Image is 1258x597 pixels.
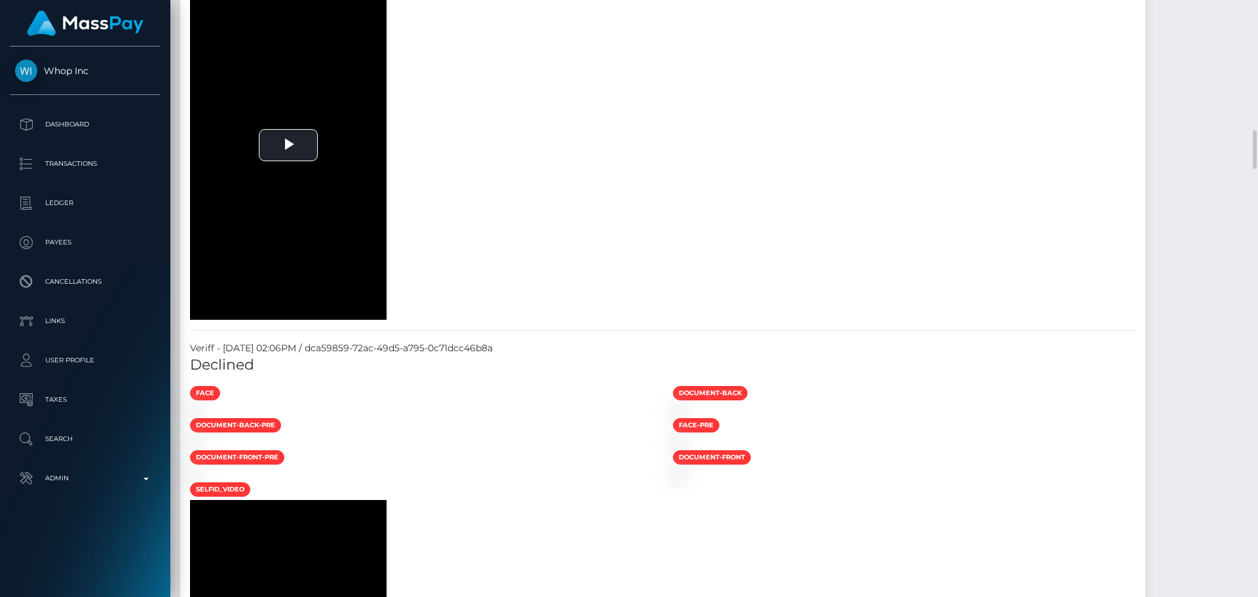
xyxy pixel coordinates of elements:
[15,390,155,410] p: Taxes
[10,187,161,220] a: Ledger
[15,272,155,292] p: Cancellations
[10,226,161,259] a: Payees
[190,482,250,497] span: selfid_video
[15,60,37,82] img: Whop Inc
[673,406,683,416] img: 164b6657-c41c-4a61-9f53-adac0e04e918
[190,470,200,480] img: 8c70efdb-33ac-49de-960f-c0fa351d5942
[190,450,284,465] span: document-front-pre
[180,341,1145,355] div: Veriff - [DATE] 02:06PM / dca59859-72ac-49d5-a795-0c71dcc46b8a
[190,418,281,433] span: document-back-pre
[15,193,155,213] p: Ledger
[15,115,155,134] p: Dashboard
[259,129,318,161] button: Play Video
[15,351,155,370] p: User Profile
[10,344,161,377] a: User Profile
[673,470,683,480] img: 938fa64c-09f7-460e-b543-99b82108bd61
[10,305,161,337] a: Links
[190,438,200,448] img: f384008c-ca1b-4280-9833-6b442f136cc3
[15,233,155,252] p: Payees
[190,386,220,400] span: face
[673,438,683,448] img: e6acb39b-13ee-4d82-9a7b-fde0adee2bf3
[15,154,155,174] p: Transactions
[190,355,1135,376] h5: Declined
[10,423,161,455] a: Search
[10,265,161,298] a: Cancellations
[673,386,748,400] span: document-back
[15,311,155,331] p: Links
[27,10,143,36] img: MassPay Logo
[15,429,155,449] p: Search
[10,383,161,416] a: Taxes
[673,418,719,433] span: face-pre
[10,65,161,77] span: Whop Inc
[10,147,161,180] a: Transactions
[673,450,751,465] span: document-front
[10,108,161,141] a: Dashboard
[15,469,155,488] p: Admin
[10,462,161,495] a: Admin
[190,406,200,416] img: c1c35a16-1ccd-4bac-8927-6020e57689c2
